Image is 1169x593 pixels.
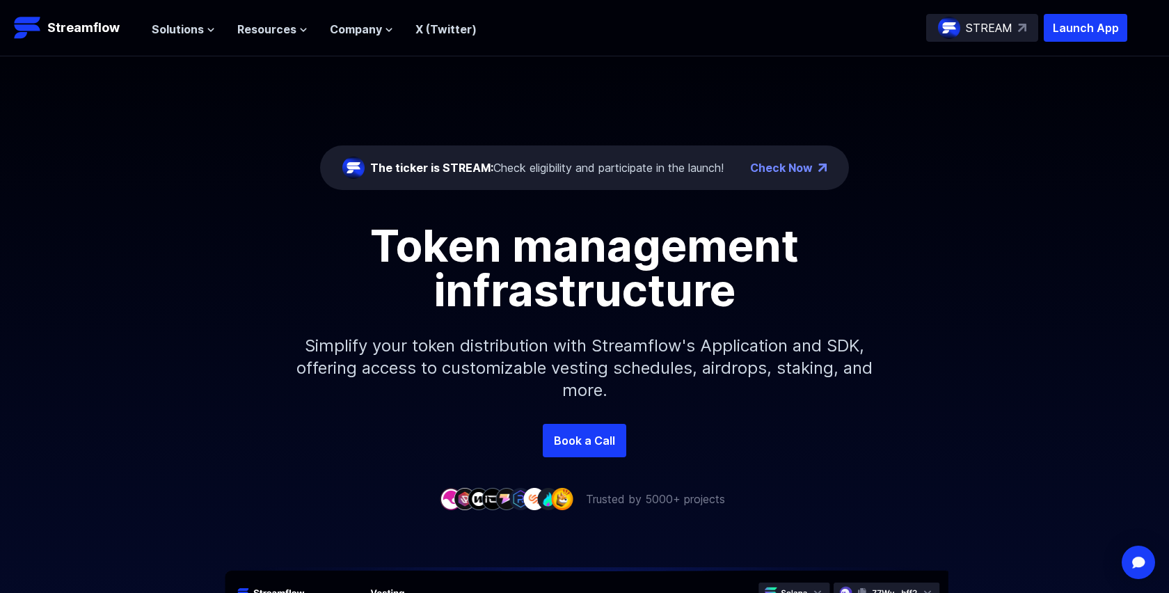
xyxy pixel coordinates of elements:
[468,488,490,509] img: company-3
[415,22,477,36] a: X (Twitter)
[509,488,532,509] img: company-6
[237,21,296,38] span: Resources
[537,488,559,509] img: company-8
[14,14,138,42] a: Streamflow
[543,424,626,457] a: Book a Call
[750,159,813,176] a: Check Now
[330,21,382,38] span: Company
[330,21,393,38] button: Company
[237,21,308,38] button: Resources
[342,157,365,179] img: streamflow-logo-circle.png
[440,488,462,509] img: company-1
[818,164,827,172] img: top-right-arrow.png
[482,488,504,509] img: company-4
[523,488,546,509] img: company-7
[1044,14,1127,42] button: Launch App
[271,223,898,313] h1: Token management infrastructure
[370,159,724,176] div: Check eligibility and participate in the launch!
[586,491,725,507] p: Trusted by 5000+ projects
[14,14,42,42] img: Streamflow Logo
[926,14,1038,42] a: STREAM
[285,313,884,424] p: Simplify your token distribution with Streamflow's Application and SDK, offering access to custom...
[1122,546,1155,579] div: Open Intercom Messenger
[370,161,493,175] span: The ticker is STREAM:
[495,488,518,509] img: company-5
[551,488,573,509] img: company-9
[938,17,960,39] img: streamflow-logo-circle.png
[152,21,215,38] button: Solutions
[152,21,204,38] span: Solutions
[47,18,120,38] p: Streamflow
[966,19,1012,36] p: STREAM
[454,488,476,509] img: company-2
[1018,24,1026,32] img: top-right-arrow.svg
